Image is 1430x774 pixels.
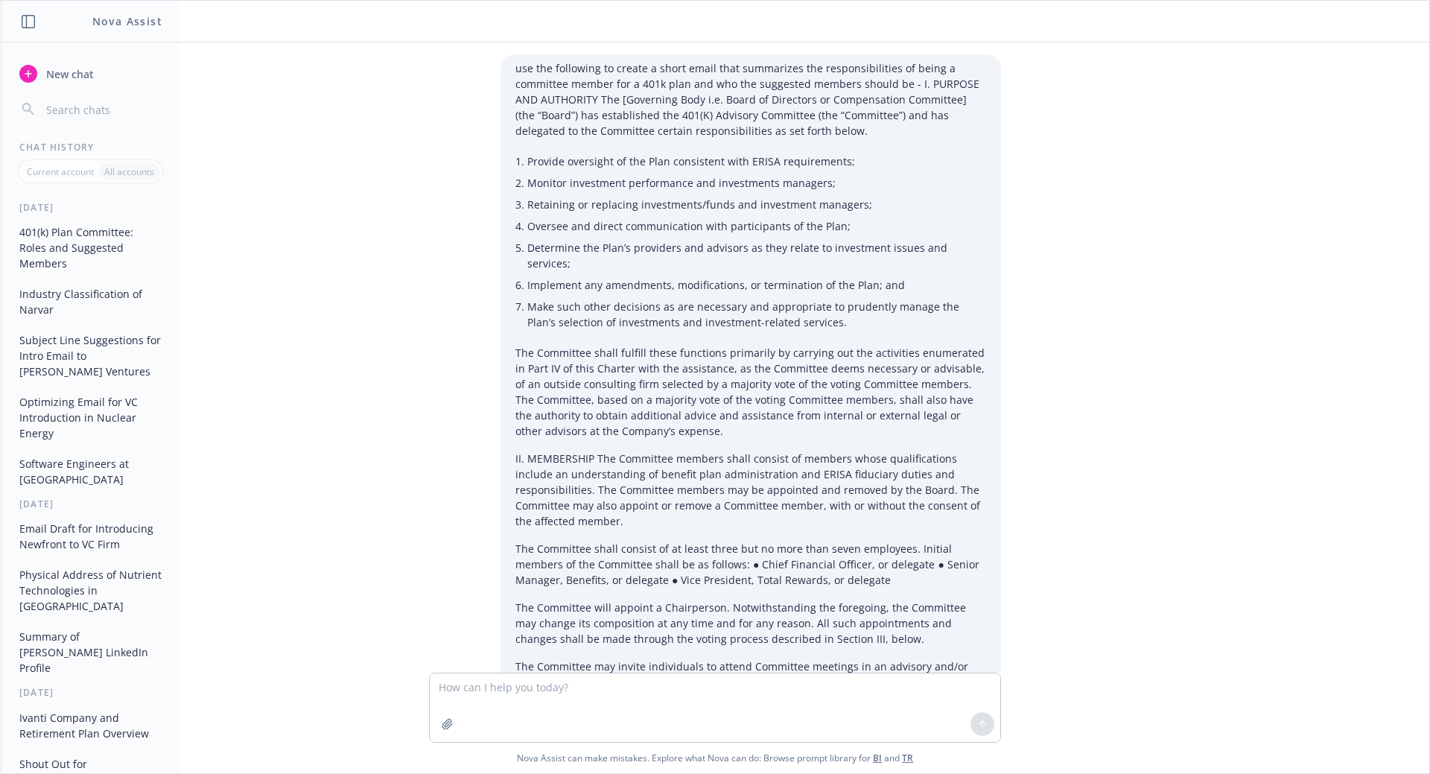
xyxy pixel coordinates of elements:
button: Subject Line Suggestions for Intro Email to [PERSON_NAME] Ventures [13,328,168,384]
p: Current account [27,165,94,178]
h1: Nova Assist [92,13,162,29]
button: Software Engineers at [GEOGRAPHIC_DATA] [13,451,168,492]
li: Oversee and direct communication with participants of the Plan; [527,215,986,237]
button: New chat [13,60,168,87]
li: Retaining or replacing investments/funds and investment managers; [527,194,986,215]
div: [DATE] [1,201,179,214]
div: Chat History [1,141,179,153]
button: Optimizing Email for VC Introduction in Nuclear Energy [13,390,168,445]
span: Nova Assist can make mistakes. Explore what Nova can do: Browse prompt library for and [7,743,1423,773]
p: II. MEMBERSHIP The Committee members shall consist of members whose qualifications include an und... [515,451,986,529]
button: Email Draft for Introducing Newfront to VC Firm [13,516,168,556]
li: Implement any amendments, modifications, or termination of the Plan; and [527,274,986,296]
div: [DATE] [1,498,179,510]
button: 401(k) Plan Committee: Roles and Suggested Members [13,220,168,276]
input: Search chats [43,99,162,120]
p: All accounts [104,165,154,178]
button: Physical Address of Nutrient Technologies in [GEOGRAPHIC_DATA] [13,562,168,618]
p: The Committee will appoint a Chairperson. Notwithstanding the foregoing, the Committee may change... [515,600,986,647]
a: BI [873,752,882,764]
button: Ivanti Company and Retirement Plan Overview [13,705,168,746]
a: TR [902,752,913,764]
p: The Committee shall fulfill these functions primarily by carrying out the activities enumerated i... [515,345,986,439]
span: New chat [43,66,94,82]
p: The Committee shall consist of at least three but no more than seven employees. Initial members o... [515,541,986,588]
div: [DATE] [1,686,179,699]
li: Provide oversight of the Plan consistent with ERISA requirements; [527,150,986,172]
p: use the following to create a short email that summarizes the responsibilities of being a committ... [515,60,986,139]
li: Monitor investment performance and investments managers; [527,172,986,194]
button: Summary of [PERSON_NAME] LinkedIn Profile [13,624,168,680]
li: Determine the Plan’s providers and advisors as they relate to investment issues and services; [527,237,986,274]
button: Industry Classification of Narvar [13,282,168,322]
p: The Committee may invite individuals to attend Committee meetings in an advisory and/or consultin... [515,659,986,690]
li: Make such other decisions as are necessary and appropriate to prudently manage the Plan’s selecti... [527,296,986,333]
